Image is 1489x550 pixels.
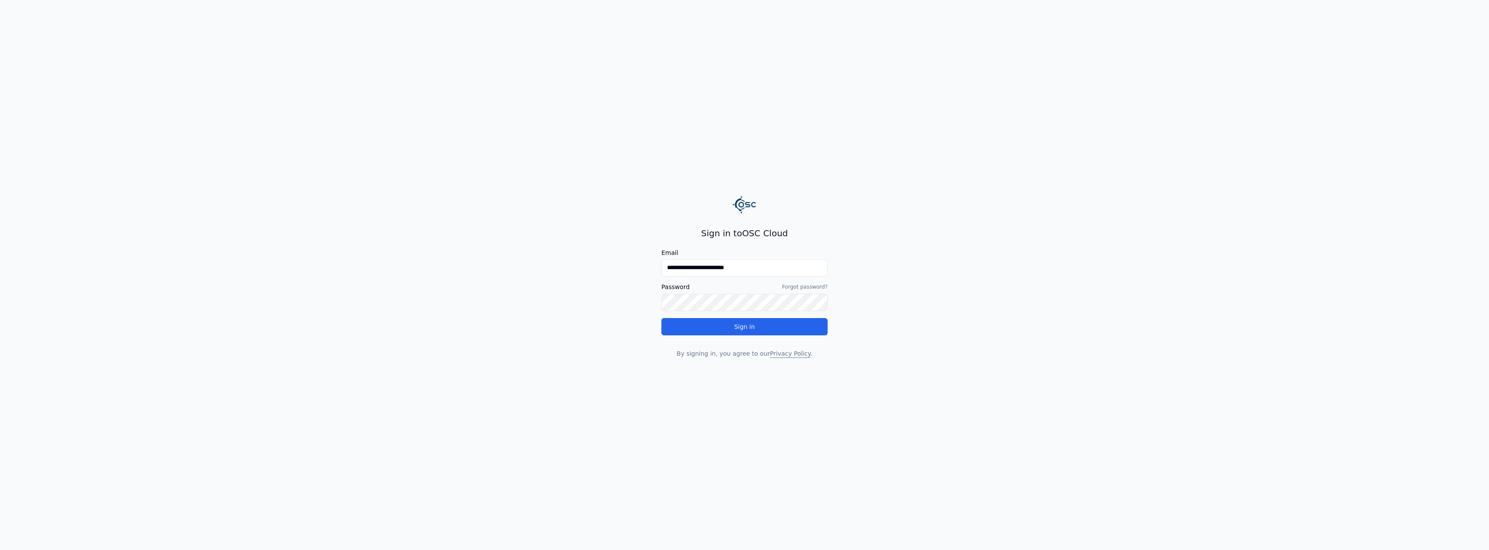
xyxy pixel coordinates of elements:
[732,193,757,217] img: Logo
[661,349,828,358] p: By signing in, you agree to our .
[782,283,828,290] a: Forgot password?
[661,227,828,239] h2: Sign in to OSC Cloud
[661,318,828,335] button: Sign in
[770,350,810,357] a: Privacy Policy
[661,250,828,256] label: Email
[661,284,690,290] label: Password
